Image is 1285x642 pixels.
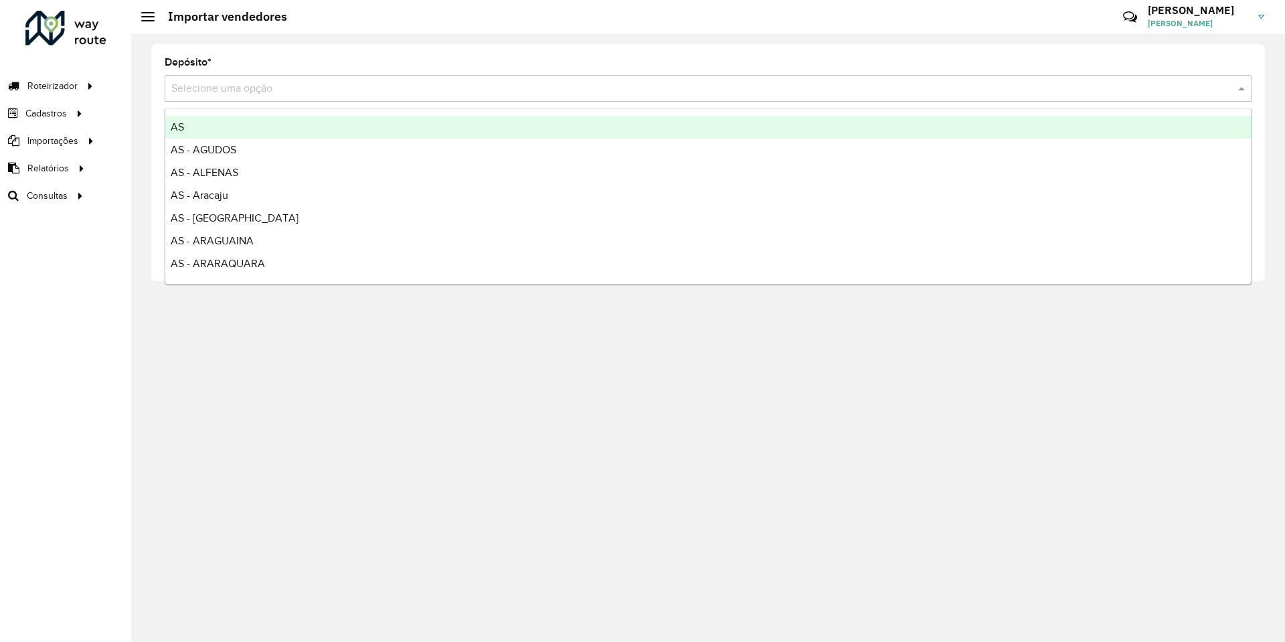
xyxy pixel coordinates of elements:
h2: Importar vendedores [155,9,287,24]
span: AS [171,121,184,133]
ng-dropdown-panel: Options list [165,108,1252,285]
span: AS - [GEOGRAPHIC_DATA] [171,212,298,224]
span: AS - ALFENAS [171,167,238,178]
span: Consultas [27,189,68,203]
span: Relatórios [27,161,69,175]
span: AS - ARARAQUARA [171,258,265,269]
span: [PERSON_NAME] [1148,17,1248,29]
span: Roteirizador [27,79,78,93]
h3: [PERSON_NAME] [1148,4,1248,17]
span: Importações [27,134,78,148]
span: Cadastros [25,106,67,121]
a: Contato Rápido [1116,3,1144,31]
span: AS - Aracaju [171,189,228,201]
span: AS - AGUDOS [171,144,236,155]
label: Depósito [165,54,211,70]
span: AS - ARAGUAINA [171,235,254,246]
